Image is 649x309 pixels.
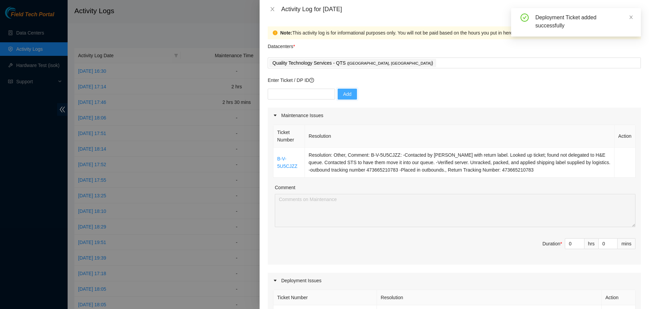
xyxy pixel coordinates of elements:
span: Add [343,90,352,98]
span: check-circle [521,14,529,22]
td: Resolution: Other, Comment: B-V-5U5CJZZ: -Contacted by [PERSON_NAME] with return label. Looked up... [305,148,615,178]
th: Action [602,290,635,305]
div: hrs [584,238,599,249]
span: caret-right [273,279,277,283]
span: ( [GEOGRAPHIC_DATA], [GEOGRAPHIC_DATA] [347,61,432,65]
th: Ticket Number [273,290,377,305]
div: Maintenance Issues [268,108,641,123]
label: Comment [275,184,295,191]
button: Add [338,89,357,100]
p: Datacenters [268,39,295,50]
p: Enter Ticket / DP ID [268,76,641,84]
div: mins [618,238,635,249]
span: caret-right [273,113,277,117]
div: Deployment Issues [268,273,641,288]
p: Quality Technology Services - QTS ) [272,59,433,67]
span: question-circle [309,78,314,83]
button: Close [268,6,277,13]
span: close [270,6,275,12]
th: Resolution [377,290,602,305]
span: close [629,15,633,20]
textarea: Comment [275,194,635,227]
div: Deployment Ticket added successfully [535,14,633,30]
a: B-V-5U5CJZZ [277,156,297,169]
span: exclamation-circle [273,30,278,35]
th: Action [615,125,635,148]
th: Resolution [305,125,615,148]
div: Activity Log for [DATE] [281,5,641,13]
strong: Note: [280,29,292,37]
div: Duration [543,240,562,247]
th: Ticket Number [273,125,305,148]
